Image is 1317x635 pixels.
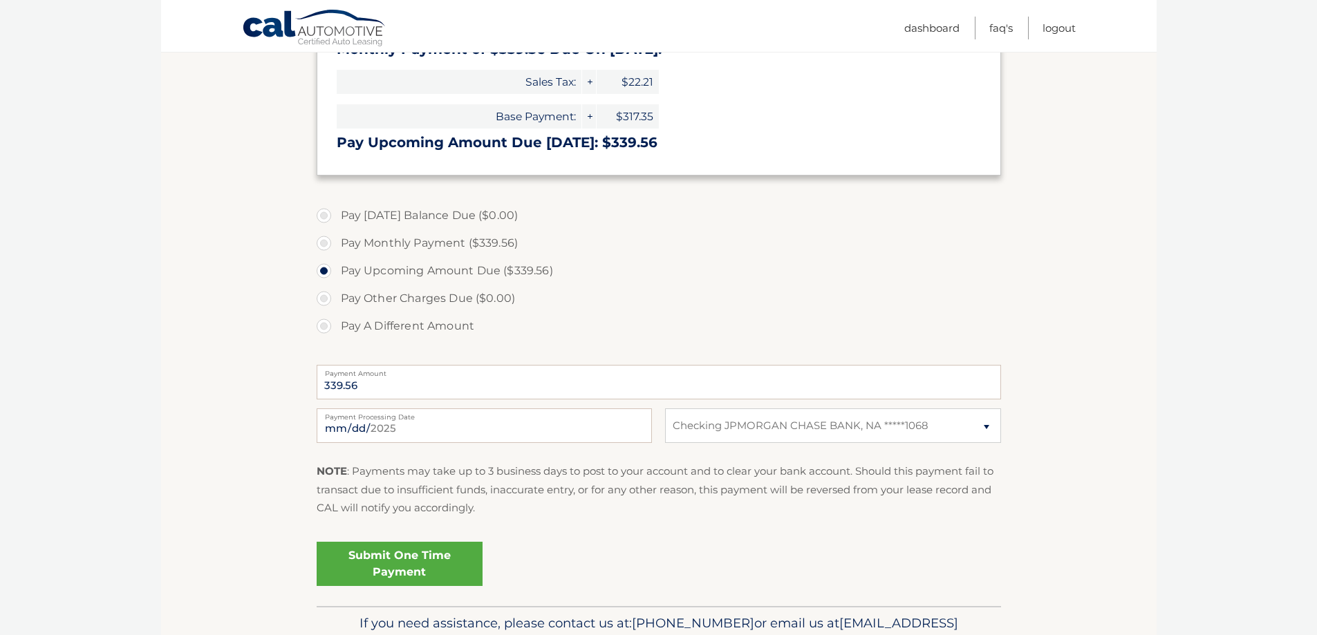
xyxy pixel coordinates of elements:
[317,408,652,419] label: Payment Processing Date
[317,202,1001,229] label: Pay [DATE] Balance Due ($0.00)
[317,542,483,586] a: Submit One Time Payment
[989,17,1013,39] a: FAQ's
[337,70,581,94] span: Sales Tax:
[337,104,581,129] span: Base Payment:
[317,464,347,477] strong: NOTE
[1043,17,1076,39] a: Logout
[317,408,652,443] input: Payment Date
[317,229,1001,257] label: Pay Monthly Payment ($339.56)
[317,285,1001,312] label: Pay Other Charges Due ($0.00)
[242,9,387,49] a: Cal Automotive
[317,257,1001,285] label: Pay Upcoming Amount Due ($339.56)
[317,365,1001,376] label: Payment Amount
[582,70,596,94] span: +
[632,615,754,631] span: [PHONE_NUMBER]
[597,104,659,129] span: $317.35
[904,17,960,39] a: Dashboard
[337,134,981,151] h3: Pay Upcoming Amount Due [DATE]: $339.56
[582,104,596,129] span: +
[597,70,659,94] span: $22.21
[317,312,1001,340] label: Pay A Different Amount
[317,365,1001,399] input: Payment Amount
[317,462,1001,517] p: : Payments may take up to 3 business days to post to your account and to clear your bank account....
